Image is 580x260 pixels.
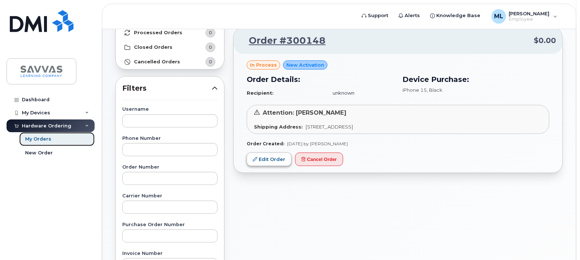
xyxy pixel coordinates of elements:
[287,141,348,146] span: [DATE] by [PERSON_NAME]
[247,90,274,96] strong: Recipient:
[247,153,291,166] a: Edit Order
[134,30,182,36] strong: Processed Orders
[295,153,343,166] button: Cancel Order
[254,124,303,130] strong: Shipping Address:
[122,194,218,198] label: Carrier Number
[437,12,481,19] span: Knowledge Base
[263,109,346,116] span: Attention: [PERSON_NAME]
[306,124,353,130] span: [STREET_ADDRESS]
[209,29,212,36] span: 0
[134,44,172,50] strong: Closed Orders
[134,59,180,65] strong: Cancelled Orders
[486,9,563,24] div: Marci Lewis
[209,44,212,51] span: 0
[209,58,212,65] span: 0
[534,35,556,46] span: $0.00
[402,87,427,93] span: iPhone 15
[548,228,575,255] iframe: Messenger Launcher
[368,12,389,19] span: Support
[122,222,218,227] label: Purchase Order Number
[494,12,503,21] span: ML
[116,25,224,40] a: Processed Orders0
[122,136,218,141] label: Phone Number
[122,165,218,170] label: Order Number
[116,40,224,55] a: Closed Orders0
[425,8,486,23] a: Knowledge Base
[122,107,218,112] label: Username
[250,62,277,68] span: in process
[509,16,550,22] span: Employee
[509,11,550,16] span: [PERSON_NAME]
[122,83,212,94] span: Filters
[326,87,394,99] td: unknown
[357,8,394,23] a: Support
[394,8,425,23] a: Alerts
[116,55,224,69] a: Cancelled Orders0
[240,34,326,47] a: Order #300148
[286,62,324,68] span: New Activation
[247,74,394,85] h3: Order Details:
[405,12,420,19] span: Alerts
[122,251,218,256] label: Invoice Number
[427,87,442,93] span: , Black
[402,74,549,85] h3: Device Purchase:
[247,141,284,146] strong: Order Created:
